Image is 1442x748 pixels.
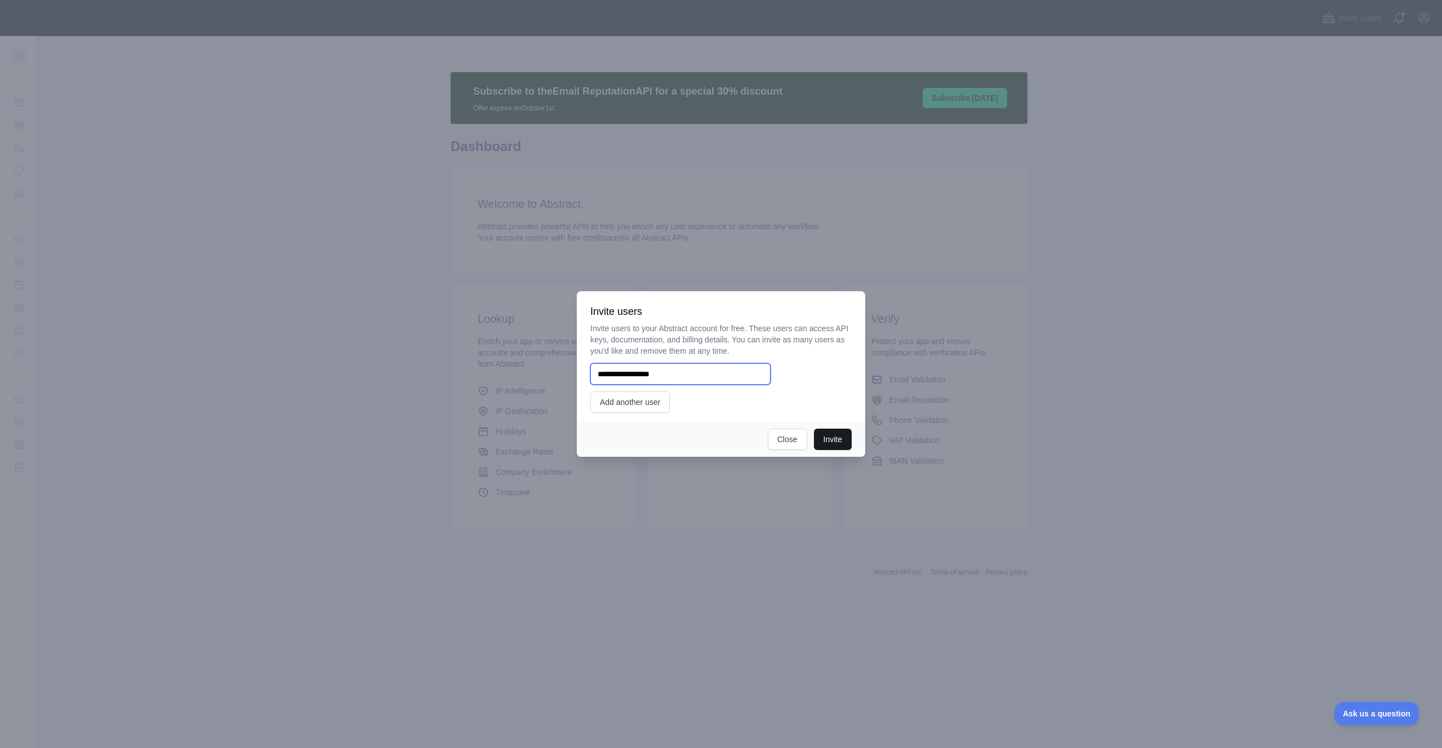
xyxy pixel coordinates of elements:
h3: Invite users [590,305,852,318]
button: Close [768,429,807,450]
iframe: Toggle Customer Support [1334,702,1419,725]
p: Invite users to your Abstract account for free. These users can access API keys, documentation, a... [590,323,852,357]
button: Invite [814,429,852,450]
button: Add another user [590,391,670,413]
